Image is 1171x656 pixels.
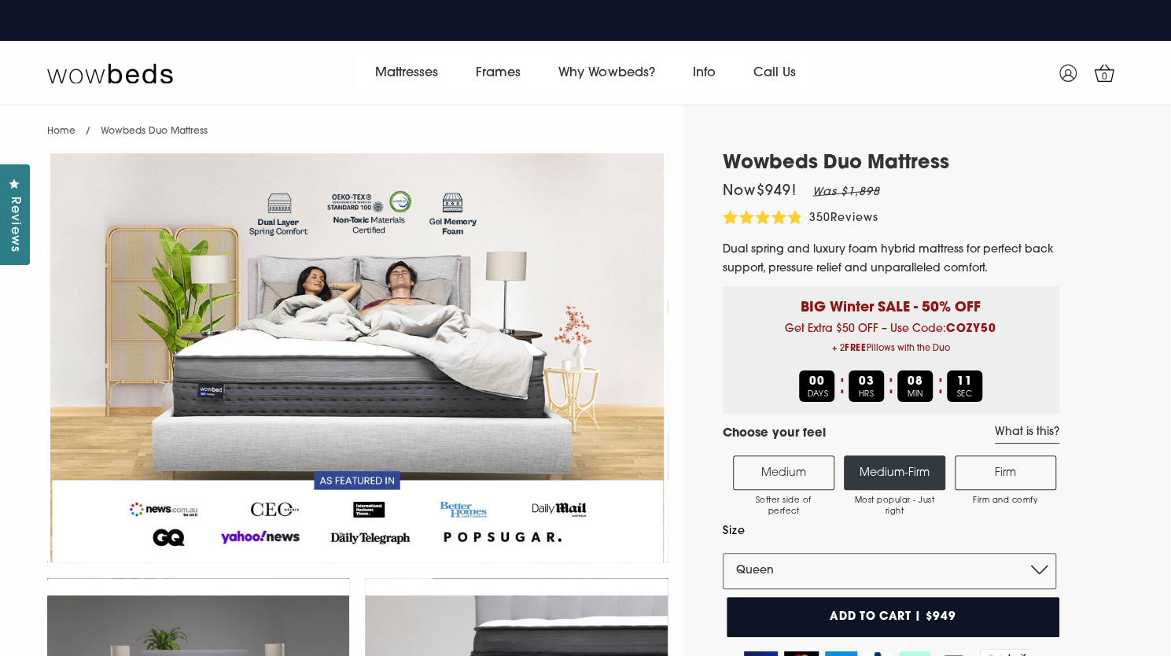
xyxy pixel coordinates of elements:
a: Mattresses [356,51,457,95]
span: Dual spring and luxury foam hybrid mattress for perfect back support, pressure relief and unparal... [723,244,1054,275]
span: 350 [808,212,830,224]
span: Wowbeds Duo Mattress [101,127,208,136]
a: Info [673,51,734,95]
span: Reviews [4,197,24,252]
div: MIN [897,370,933,402]
b: 08 [908,376,923,388]
a: What is this? [995,426,1059,444]
a: Home [47,127,75,136]
p: BIG Winter SALE - 50% OFF [735,286,1048,319]
nav: breadcrumbs [47,105,208,146]
div: DAYS [799,370,834,402]
div: SEC [947,370,982,402]
b: 03 [858,376,874,388]
span: Softer side of perfect [742,496,826,518]
div: HRS [849,370,884,402]
span: Now $949 ! [723,185,797,199]
span: / [86,127,90,136]
label: Firm [955,455,1056,490]
h1: Wowbeds Duo Mattress [723,153,1059,175]
div: 350Reviews [723,210,878,228]
span: Firm and comfy [963,496,1048,507]
em: Was $1,898 [812,186,880,198]
img: Wow Beds Logo [47,62,173,84]
span: Reviews [830,212,878,224]
button: Add to cart | $949 [727,597,1059,637]
span: 0 [1096,69,1112,85]
b: COZY50 [946,323,996,335]
span: Get Extra $50 OFF – Use Code: [735,323,1048,359]
label: Medium-Firm [844,455,945,490]
b: 00 [809,376,825,388]
a: Why Wowbeds? [539,51,673,95]
label: Medium [733,455,834,490]
a: Frames [457,51,539,95]
span: + 2 Pillows with the Duo [735,339,1048,359]
b: 11 [956,376,972,388]
label: Size [723,521,1056,541]
a: 0 [1084,53,1124,93]
h4: Choose your feel [723,426,826,444]
span: Most popular - Just right [852,496,937,518]
b: FREE [845,345,867,353]
a: Call Us [734,51,814,95]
